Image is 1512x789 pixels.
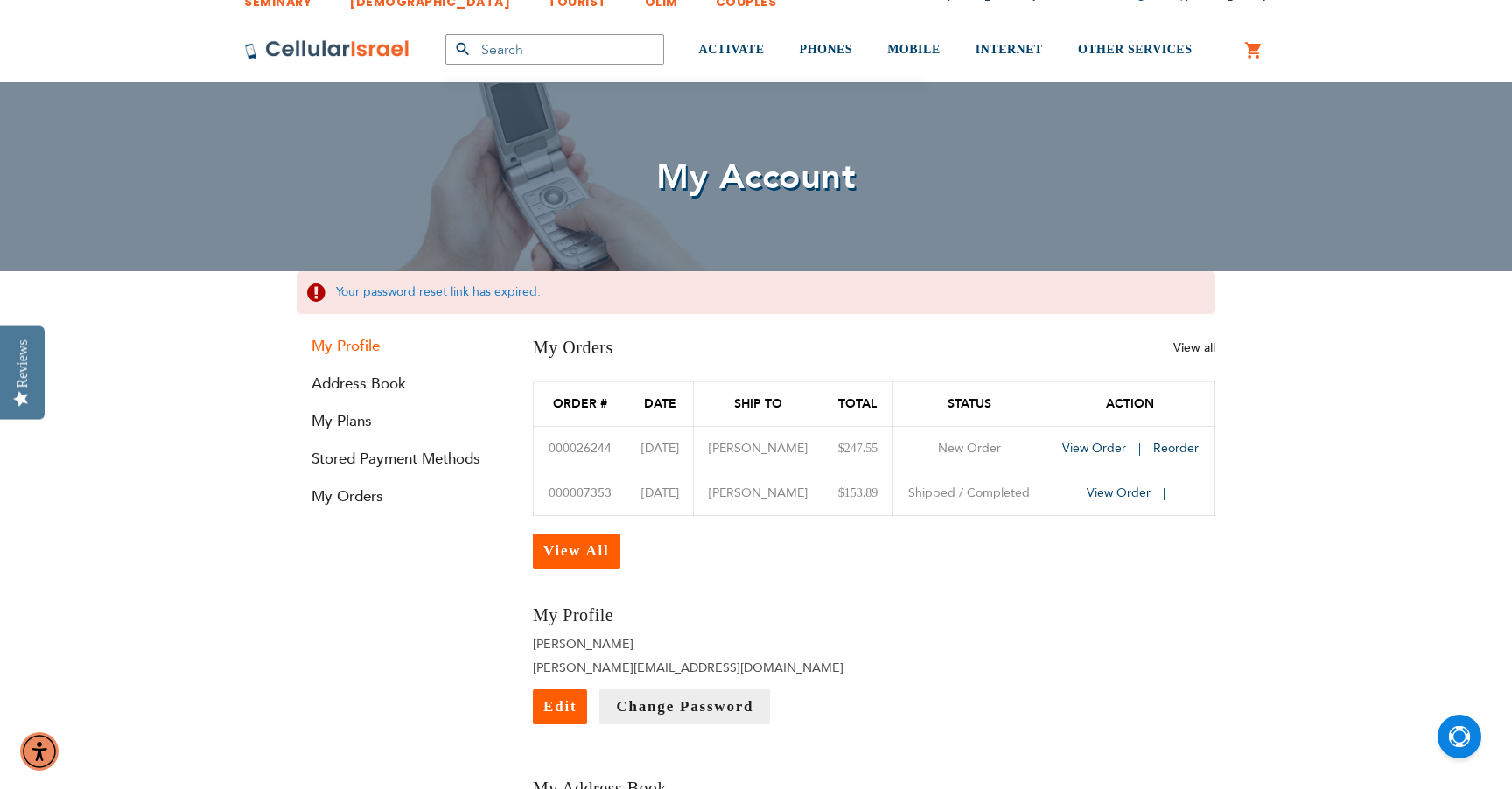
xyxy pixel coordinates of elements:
[297,271,1215,314] div: Your password reset link has expired.
[297,336,507,356] a: My Profile
[656,153,856,201] span: My Account
[699,43,765,56] span: ACTIVATE
[20,732,59,771] div: Accessibility Menu
[533,636,861,653] li: [PERSON_NAME]
[892,381,1046,426] th: Status
[297,486,507,506] a: My Orders
[626,471,693,515] td: [DATE]
[1062,440,1126,457] span: View Order
[533,660,861,676] li: [PERSON_NAME][EMAIL_ADDRESS][DOMAIN_NAME]
[1046,381,1214,426] th: Action
[543,698,577,715] span: Edit
[533,689,587,724] a: Edit
[244,39,410,60] img: Cellular Israel Logo
[1078,17,1193,83] a: OTHER SERVICES
[599,689,770,724] a: Change Password
[534,426,626,471] td: 000026244
[1087,485,1174,501] a: View Order
[15,339,31,388] div: Reviews
[800,43,853,56] span: PHONES
[699,17,765,83] a: ACTIVATE
[976,43,1043,56] span: INTERNET
[626,426,693,471] td: [DATE]
[445,34,664,65] input: Search
[533,336,613,360] h3: My Orders
[693,381,823,426] th: Ship To
[297,374,507,394] a: Address Book
[838,486,878,499] span: $153.89
[887,17,941,83] a: MOBILE
[976,17,1043,83] a: INTERNET
[297,411,507,431] a: My Plans
[887,43,941,56] span: MOBILE
[892,471,1046,515] td: Shipped / Completed
[297,449,507,469] a: Stored Payment Methods
[1078,43,1193,56] span: OTHER SERVICES
[626,381,693,426] th: Date
[693,426,823,471] td: [PERSON_NAME]
[534,471,626,515] td: 000007353
[533,604,861,627] h3: My Profile
[800,17,853,83] a: PHONES
[534,381,626,426] th: Order #
[1062,440,1150,457] a: View Order
[693,471,823,515] td: [PERSON_NAME]
[823,381,892,426] th: Total
[1153,440,1199,457] a: Reorder
[543,542,610,559] span: View All
[1173,339,1215,356] a: View all
[892,426,1046,471] td: New Order
[1087,485,1151,501] span: View Order
[838,442,878,455] span: $247.55
[533,534,620,569] a: View All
